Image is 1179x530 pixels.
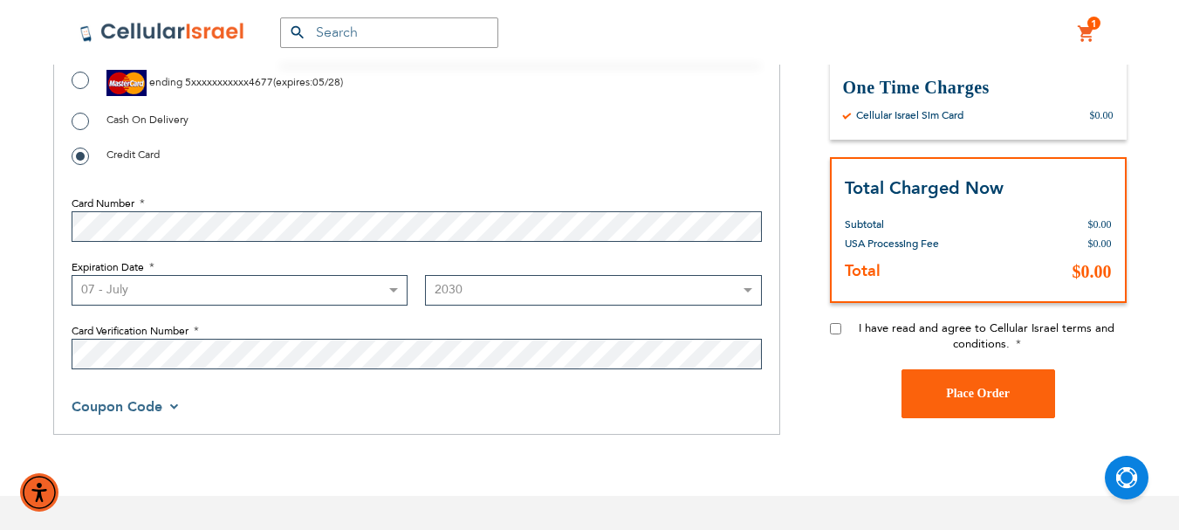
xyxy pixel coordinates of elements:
[72,324,189,338] span: Card Verification Number
[901,368,1055,417] button: Place Order
[843,76,1114,100] h3: One Time Charges
[106,148,160,162] span: Credit Card
[1091,17,1097,31] span: 1
[845,176,1004,200] strong: Total Charged Now
[276,75,310,89] span: expires
[856,108,963,122] div: Cellular Israel Sim Card
[946,387,1010,400] span: Place Order
[1073,261,1112,280] span: $0.00
[1090,108,1114,122] div: $0.00
[312,75,340,89] span: 05/28
[845,236,939,250] span: USA Processing Fee
[859,320,1114,351] span: I have read and agree to Cellular Israel terms and conditions.
[72,260,144,274] span: Expiration Date
[1088,217,1112,230] span: $0.00
[1088,237,1112,249] span: $0.00
[185,75,273,89] span: 5xxxxxxxxxxx4677
[72,397,162,416] span: Coupon Code
[72,196,134,210] span: Card Number
[149,75,182,89] span: ending
[1077,24,1096,45] a: 1
[845,201,981,233] th: Subtotal
[106,113,189,127] span: Cash On Delivery
[20,473,58,512] div: Accessibility Menu
[79,22,245,43] img: Cellular Israel Logo
[280,17,498,48] input: Search
[72,70,343,96] label: ( : )
[106,70,147,96] img: MasterCard
[845,259,881,281] strong: Total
